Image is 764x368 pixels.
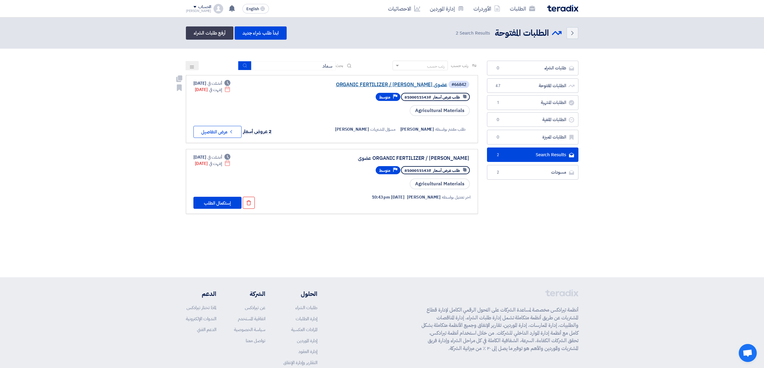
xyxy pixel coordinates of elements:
a: التقارير وإدارة الإنفاق [283,359,317,366]
a: ORGANIC FERTILIZER / [PERSON_NAME] عضوى [327,82,447,87]
a: الطلبات الملغية0 [487,112,578,127]
img: Teradix logo [547,5,578,12]
div: رتب حسب [427,63,445,69]
a: الدعم الفني [197,326,216,333]
a: الأوردرات [469,2,505,16]
div: [DATE] [195,160,231,167]
span: أنشئت في [208,154,222,160]
div: #66842 [451,83,466,87]
a: عن تيرادكس [245,304,265,311]
span: متوسط [379,94,390,100]
a: إدارة العقود [298,348,317,355]
span: #8100011543 [405,94,431,100]
span: [PERSON_NAME] [335,126,369,132]
span: طلب عرض أسعار [433,168,460,173]
input: ابحث بعنوان أو رقم الطلب [251,61,336,70]
span: 0 [494,134,502,140]
a: الطلبات [505,2,540,16]
a: تواصل معنا [246,337,265,344]
span: 47 [494,83,502,89]
button: إستكمال الطلب [193,197,242,209]
a: اتفاقية المستخدم [238,315,265,322]
div: الحساب [198,5,211,10]
span: #8100011543 [405,168,431,173]
a: إدارة الموردين [425,2,469,16]
a: الطلبات المميزة0 [487,130,578,144]
button: عرض التفاصيل [193,126,242,138]
img: profile_test.png [214,4,223,14]
p: أنظمة تيرادكس مخصصة لمساعدة الشركات على التحول الرقمي الكامل لإدارة قطاع المشتريات عن طريق أنظمة ... [421,306,578,352]
a: Open chat [739,344,757,362]
span: 0 [494,65,502,71]
div: ORGANIC FERTILIZER / سماد عضوى [349,156,469,161]
div: [DATE] [195,87,231,93]
span: English [246,7,259,11]
span: أنشئت في [208,80,222,87]
span: 2 [494,169,502,175]
span: 0 [494,117,502,123]
button: English [242,4,269,14]
li: الحلول [283,289,317,298]
span: إنتهت في [209,87,222,93]
a: مسودات2 [487,165,578,180]
span: إنتهت في [209,160,222,167]
span: طلب مقدم بواسطة [435,126,466,132]
span: Search Results [456,30,490,37]
div: [PERSON_NAME] [186,9,211,13]
span: 1 [494,100,502,106]
span: Agricultural Materials [410,178,470,189]
a: طلبات الشراء [295,304,317,311]
span: متوسط [379,168,390,173]
span: طلب عرض أسعار [433,94,460,100]
a: الاحصائيات [383,2,425,16]
a: طلبات الشراء0 [487,61,578,75]
div: [DATE] [193,154,231,160]
a: أرفع طلبات الشراء [186,26,233,40]
span: بحث [336,62,343,69]
span: مسؤل المشتريات [370,126,396,132]
span: اخر تعديل بواسطه [442,194,470,200]
span: رتب حسب [451,62,468,69]
a: المزادات العكسية [291,326,317,333]
a: إدارة الطلبات [296,315,317,322]
span: 2 [494,152,502,158]
span: Agricultural Materials [410,105,470,116]
a: الطلبات المفتوحة47 [487,78,578,93]
li: الدعم [186,289,216,298]
span: [PERSON_NAME] [407,194,441,200]
a: لماذا تختار تيرادكس [186,304,216,311]
a: سياسة الخصوصية [234,326,265,333]
span: 2 عروض أسعار [243,128,272,135]
a: ابدأ طلب شراء جديد [235,26,287,40]
a: Search Results2 [487,148,578,162]
a: الطلبات المنتهية1 [487,95,578,110]
div: [DATE] [193,80,231,87]
span: [DATE] 10:43 pm [372,194,405,200]
h2: الطلبات المفتوحة [495,27,549,39]
a: الندوات الإلكترونية [186,315,216,322]
span: 2 [456,30,458,36]
li: الشركة [234,289,265,298]
span: [PERSON_NAME] [400,126,434,132]
a: إدارة الموردين [297,337,317,344]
